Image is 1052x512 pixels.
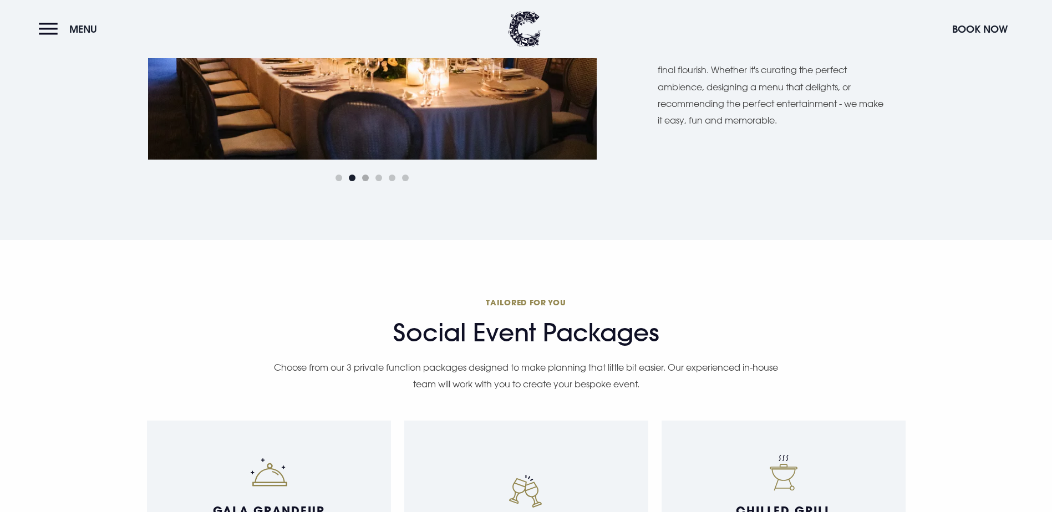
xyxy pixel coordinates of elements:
[362,175,369,181] span: Go to slide 3
[336,175,342,181] span: Go to slide 1
[947,17,1013,41] button: Book Now
[389,175,395,181] span: Go to slide 5
[69,23,97,35] span: Menu
[147,318,906,347] span: Social Event Packages
[39,17,103,41] button: Menu
[508,11,541,47] img: Clandeboye Lodge
[402,175,409,181] span: Go to slide 6
[147,297,906,308] span: Tailored for you
[349,175,355,181] span: Go to slide 2
[375,175,382,181] span: Go to slide 4
[271,359,781,393] p: Choose from our 3 private function packages designed to make planning that little bit easier. Our...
